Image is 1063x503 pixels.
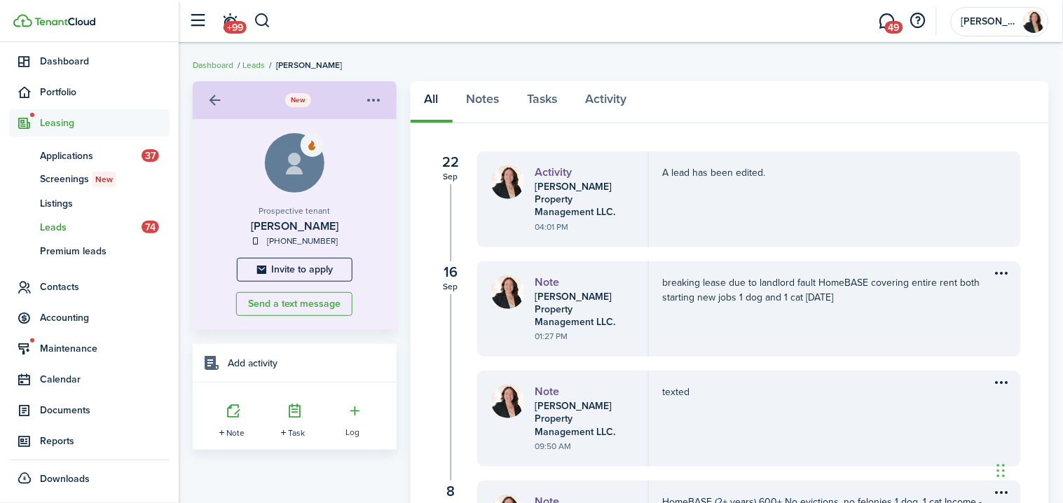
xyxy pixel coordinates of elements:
[217,4,244,39] a: Notifications
[203,88,227,112] a: Back
[285,93,311,106] status: New
[40,403,170,418] span: Documents
[997,450,1006,492] div: Drag
[362,88,393,112] button: Open menu
[9,167,170,191] a: ScreeningsNew
[514,81,572,123] a: Tasks
[236,292,352,316] button: Send a text message
[341,397,369,439] button: Open menu
[40,172,170,187] span: Screenings
[254,9,271,33] button: Search
[491,275,525,309] img: Roselynn Property Management LLC.
[40,196,170,211] span: Listings
[1023,11,1045,33] img: Roselynn Property Management LLC.
[185,8,212,34] button: Open sidebar
[40,116,170,130] span: Leasing
[224,21,247,34] span: +99
[906,9,930,33] button: Open resource center
[535,165,632,179] h3: Activity
[9,239,170,263] a: Premium leads
[267,235,338,247] a: [PHONE_NUMBER]
[9,144,170,167] a: Applications37
[40,149,142,163] span: Applications
[439,151,463,172] div: 22
[439,282,463,291] div: Sep
[276,59,342,71] span: [PERSON_NAME]
[237,258,352,282] button: Invite to apply
[40,220,142,235] span: Leads
[40,310,170,325] span: Accounting
[9,191,170,215] a: Listings
[226,427,245,439] span: Note
[259,205,330,217] span: Prospective tenant
[663,165,983,180] p: A lead has been edited.
[535,181,632,219] div: [PERSON_NAME] Property Management LLC.
[40,372,170,387] span: Calendar
[874,4,900,39] a: Messaging
[9,48,170,75] a: Dashboard
[40,434,170,448] span: Reports
[993,436,1063,503] iframe: Chat Widget
[990,371,1014,394] button: Open menu
[535,330,632,343] div: 01:27 PM
[34,18,95,26] img: TenantCloud
[193,59,233,71] a: Dashboard
[535,291,632,329] div: [PERSON_NAME] Property Management LLC.
[535,385,632,399] h3: Note
[990,261,1014,285] button: Open menu
[242,59,265,71] a: Leads
[663,275,983,305] div: breaking lease due to landlord fault HomeBASE covering entire rent both starting new jobs 1 dog a...
[535,275,632,289] h3: Note
[491,165,525,199] img: Roselynn Property Management LLC.
[40,54,170,69] span: Dashboard
[535,221,632,233] div: 04:01 PM
[961,17,1017,27] span: Roselynn Property Management LLC.
[453,81,514,123] a: Notes
[142,221,159,233] span: 74
[40,471,90,486] span: Downloads
[345,427,365,439] span: Log
[40,280,170,294] span: Contacts
[9,215,170,239] a: Leads74
[885,21,903,34] span: 49
[228,356,277,371] h4: Add activity
[288,427,305,439] span: Task
[95,173,113,186] span: New
[439,172,463,181] div: Sep
[142,149,159,162] span: 37
[439,261,463,282] div: 16
[491,385,525,418] img: Roselynn Property Management LLC.
[663,385,983,399] div: texted
[40,85,170,99] span: Portfolio
[535,440,632,453] div: 09:50 AM
[535,400,632,439] div: [PERSON_NAME] Property Management LLC.
[40,244,170,259] span: Premium leads
[9,427,170,455] a: Reports
[40,341,170,356] span: Maintenance
[13,14,32,27] img: TenantCloud
[439,481,463,502] div: 8
[207,218,383,235] h3: [PERSON_NAME]
[572,81,641,123] a: Activity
